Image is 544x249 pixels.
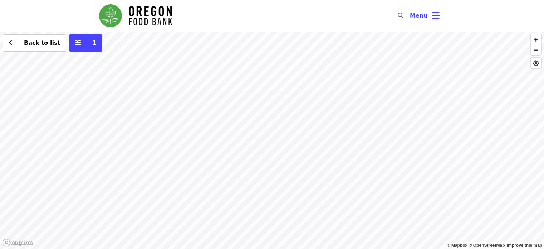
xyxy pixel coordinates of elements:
[507,243,542,248] a: Map feedback
[404,7,445,24] button: Toggle account menu
[69,34,102,52] button: More filters (1 selected)
[447,243,468,248] a: Mapbox
[398,12,403,19] i: search icon
[531,34,541,45] button: Zoom In
[410,12,428,19] span: Menu
[3,34,66,52] button: Back to list
[99,4,172,27] img: Oregon Food Bank - Home
[531,58,541,68] button: Find My Location
[2,239,34,247] a: Mapbox logo
[92,39,96,46] span: 1
[75,39,81,46] i: sliders-h icon
[432,10,440,21] i: bars icon
[24,39,60,46] span: Back to list
[469,243,505,248] a: OpenStreetMap
[531,45,541,55] button: Zoom Out
[9,39,13,46] i: chevron-left icon
[408,7,413,24] input: Search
